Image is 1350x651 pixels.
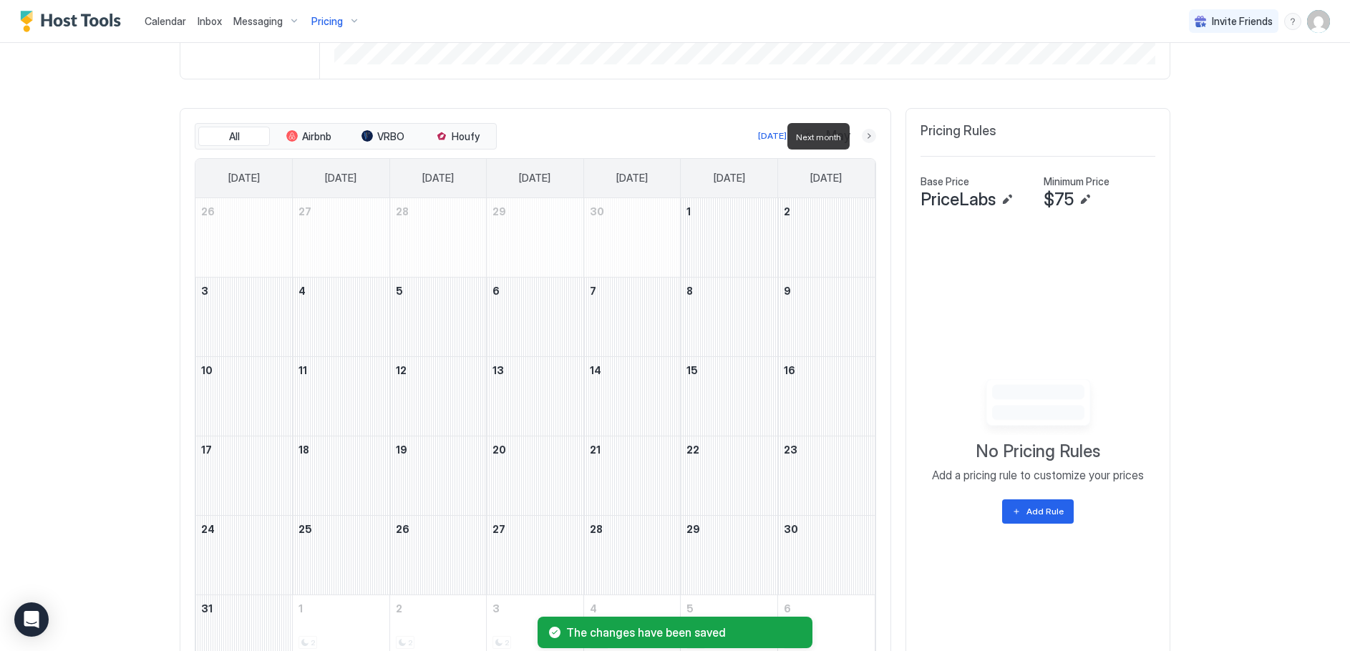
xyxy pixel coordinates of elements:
span: No Pricing Rules [976,441,1100,462]
span: 19 [396,444,407,456]
td: May 20, 2026 [487,436,584,515]
span: PriceLabs [921,189,996,210]
td: May 29, 2026 [681,515,778,594]
td: April 26, 2026 [195,198,293,278]
div: User profile [1307,10,1330,33]
span: 25 [298,523,312,535]
a: May 19, 2026 [390,436,487,463]
a: May 3, 2026 [195,278,292,304]
a: Monday [311,159,371,197]
span: All [229,130,240,143]
span: The changes have been saved [566,625,801,640]
a: Friday [699,159,759,197]
td: May 1, 2026 [681,198,778,278]
a: May 28, 2026 [584,516,681,542]
span: 8 [686,285,693,297]
span: 10 [201,364,213,376]
span: 7 [590,285,596,297]
span: Inbox [198,15,222,27]
span: 26 [396,523,409,535]
a: Sunday [214,159,274,197]
a: May 18, 2026 [293,436,389,463]
span: 6 [492,285,500,297]
span: [DATE] [810,172,842,185]
td: May 4, 2026 [293,277,390,356]
a: May 29, 2026 [681,516,777,542]
td: May 9, 2026 [777,277,875,356]
a: Wednesday [505,159,565,197]
span: 14 [590,364,601,376]
a: May 22, 2026 [681,436,777,463]
a: May 24, 2026 [195,516,292,542]
span: [DATE] [228,172,260,185]
span: Airbnb [302,130,331,143]
button: Edit [1077,191,1094,208]
td: May 14, 2026 [583,356,681,436]
span: Messaging [233,15,283,28]
td: May 24, 2026 [195,515,293,594]
td: May 13, 2026 [487,356,584,436]
td: May 16, 2026 [777,356,875,436]
td: May 6, 2026 [487,277,584,356]
td: May 22, 2026 [681,436,778,515]
td: May 3, 2026 [195,277,293,356]
div: Add Rule [1026,505,1064,518]
span: 4 [298,285,306,297]
span: 3 [201,285,208,297]
a: May 11, 2026 [293,357,389,383]
span: 28 [396,205,409,217]
td: April 30, 2026 [583,198,681,278]
div: menu [1284,13,1301,30]
a: June 5, 2026 [681,595,777,622]
span: 20 [492,444,506,456]
a: May 14, 2026 [584,357,681,383]
span: 9 [784,285,791,297]
button: VRBO [347,127,419,147]
a: Saturday [796,159,856,197]
span: 2 [784,205,790,217]
a: Thursday [602,159,662,197]
td: May 27, 2026 [487,515,584,594]
span: Invite Friends [1212,15,1273,28]
a: April 26, 2026 [195,198,292,225]
span: 28 [590,523,603,535]
span: 2 [396,602,402,615]
td: May 10, 2026 [195,356,293,436]
span: 31 [201,602,213,615]
span: 30 [784,523,798,535]
span: 21 [590,444,601,456]
a: Inbox [198,14,222,29]
span: [DATE] [325,172,356,185]
a: May 27, 2026 [487,516,583,542]
span: 24 [201,523,215,535]
span: 3 [492,602,500,615]
button: [DATE] [756,127,789,145]
a: May 21, 2026 [584,436,681,463]
div: tab-group [195,123,497,150]
td: May 23, 2026 [777,436,875,515]
span: 27 [298,205,311,217]
span: Next month [796,132,841,142]
td: May 19, 2026 [389,436,487,515]
span: VRBO [377,130,404,143]
a: May 26, 2026 [390,516,487,542]
span: Base Price [921,175,969,188]
span: 29 [492,205,506,217]
span: 12 [396,364,407,376]
a: May 31, 2026 [195,595,292,622]
span: 5 [396,285,403,297]
div: Open Intercom Messenger [14,602,49,637]
span: 16 [784,364,795,376]
a: May 12, 2026 [390,357,487,383]
a: April 29, 2026 [487,198,583,225]
a: May 5, 2026 [390,278,487,304]
a: May 9, 2026 [778,278,875,304]
span: Minimum Price [1044,175,1109,188]
td: May 17, 2026 [195,436,293,515]
a: May 2, 2026 [778,198,875,225]
td: May 12, 2026 [389,356,487,436]
td: May 26, 2026 [389,515,487,594]
a: June 1, 2026 [293,595,389,622]
button: All [198,127,270,147]
a: May 13, 2026 [487,357,583,383]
